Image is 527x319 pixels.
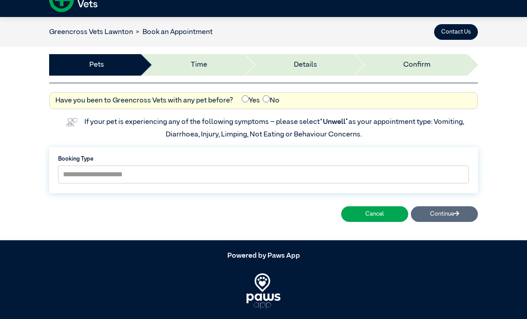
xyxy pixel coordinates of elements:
[242,95,260,106] label: Yes
[341,206,408,222] button: Cancel
[320,119,348,126] span: “Unwell”
[263,95,280,106] label: No
[58,155,469,163] label: Booking Type
[55,95,233,106] label: Have you been to Greencross Vets with any pet before?
[89,60,104,70] a: Pets
[133,27,213,38] li: Book an Appointment
[84,119,465,138] label: If your pet is experiencing any of the following symptoms – please select as your appointment typ...
[49,27,213,38] nav: breadcrumb
[247,273,281,309] img: PawsApp
[63,115,80,129] img: vet
[434,24,478,40] button: Contact Us
[263,95,270,102] input: No
[49,252,478,260] h5: Powered by Paws App
[49,29,133,36] a: Greencross Vets Lawnton
[242,95,249,102] input: Yes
